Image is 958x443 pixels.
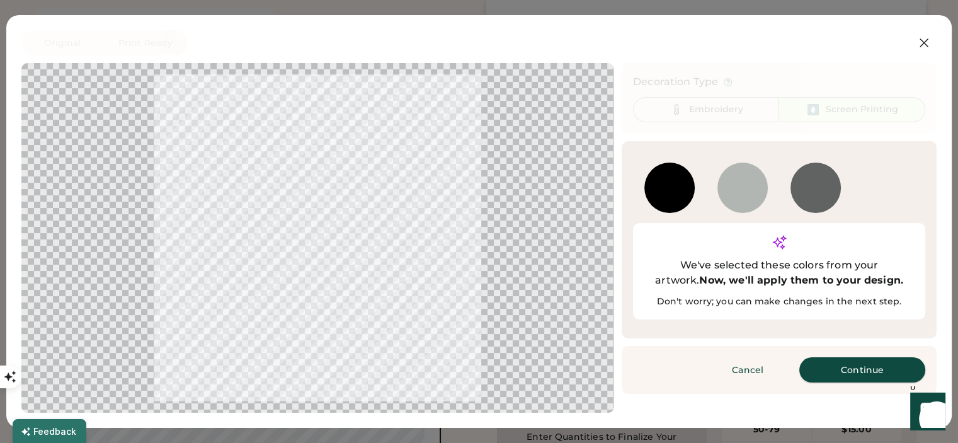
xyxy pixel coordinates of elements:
img: Thread%20-%20Unselected.svg [669,102,684,117]
div: Embroidery [689,103,743,116]
iframe: Front Chat [898,386,952,440]
button: Cancel [704,357,792,383]
button: Print Ready [103,30,188,55]
img: Ink%20-%20Selected.svg [806,102,821,117]
button: Original [21,30,103,55]
strong: Now, we'll apply them to your design. [699,274,903,286]
div: We've selected these colors from your artwork. [644,258,914,288]
div: Don't worry; you can make changes in the next step. [644,296,914,308]
button: Continue [799,357,925,383]
div: Screen Printing [826,103,898,116]
div: Decoration Type [633,74,718,89]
